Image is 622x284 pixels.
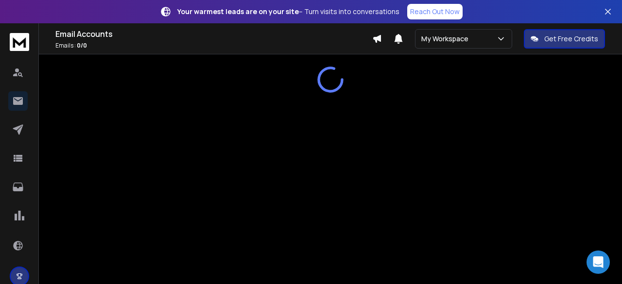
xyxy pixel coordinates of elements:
[407,4,463,19] a: Reach Out Now
[587,251,610,274] div: Open Intercom Messenger
[177,7,399,17] p: – Turn visits into conversations
[10,33,29,51] img: logo
[177,7,299,16] strong: Your warmest leads are on your site
[544,34,598,44] p: Get Free Credits
[524,29,605,49] button: Get Free Credits
[410,7,460,17] p: Reach Out Now
[55,42,372,50] p: Emails :
[77,41,87,50] span: 0 / 0
[55,28,372,40] h1: Email Accounts
[421,34,472,44] p: My Workspace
